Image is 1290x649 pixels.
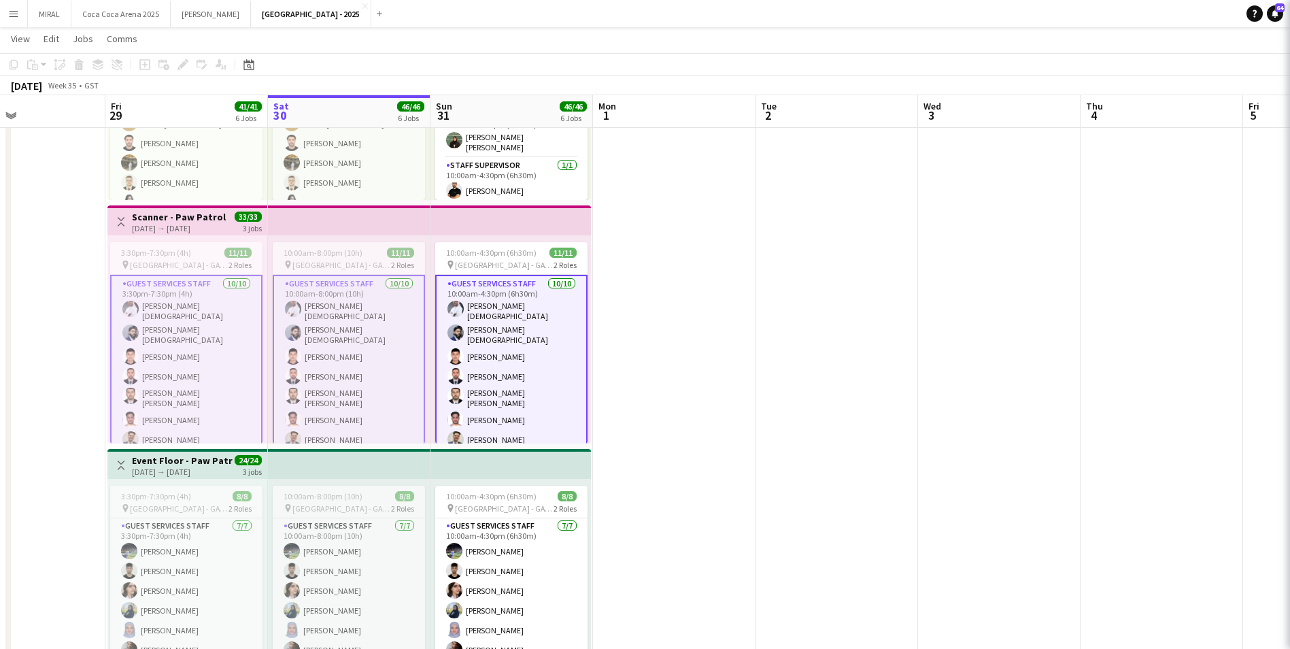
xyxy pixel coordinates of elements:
div: [DATE] → [DATE] [132,467,233,477]
h3: Scanner - Paw Patrol [132,211,226,223]
div: [DATE] → [DATE] [132,223,226,233]
span: Fri [1249,100,1259,112]
span: 3:30pm-7:30pm (4h) [121,248,191,258]
span: 46/46 [397,101,424,112]
div: 3 jobs [243,222,262,233]
button: Coca Coca Arena 2025 [71,1,171,27]
span: 11/11 [387,248,414,258]
span: Week 35 [45,80,79,90]
span: 10:00am-8:00pm (10h) [284,491,362,501]
app-job-card: 3:30pm-7:30pm (4h)11/11 [GEOGRAPHIC_DATA] - GATE 72 RolesGuest Services Staff10/103:30pm-7:30pm (... [110,242,262,444]
span: 64 [1275,3,1285,12]
div: GST [84,80,99,90]
span: Mon [598,100,616,112]
app-job-card: 10:00am-8:00pm (10h)11/11 [GEOGRAPHIC_DATA] - GATE 72 RolesGuest Services Staff10/1010:00am-8:00p... [273,242,425,444]
span: 24/24 [235,455,262,465]
span: 41/41 [235,101,262,112]
div: 3 jobs [243,465,262,477]
span: Fri [111,100,122,112]
a: Comms [101,30,143,48]
span: 11/11 [549,248,577,258]
button: [PERSON_NAME] [171,1,251,27]
app-card-role: Staff Supervisor1/110:00am-4:30pm (6h30m)[PERSON_NAME] [435,158,588,204]
app-job-card: 10:00am-4:30pm (6h30m)11/11 [GEOGRAPHIC_DATA] - GATE 72 RolesGuest Services Staff10/1010:00am-4:3... [435,242,588,444]
span: 11/11 [224,248,252,258]
span: 30 [271,107,289,123]
app-card-role: Guest Services Staff9/910:00am-8:00pm (10h)[PERSON_NAME][PERSON_NAME][PERSON_NAME]Lelass [PERSON_... [273,31,425,235]
span: 46/46 [560,101,587,112]
a: Edit [38,30,65,48]
h3: Event Floor - Paw Patrol [132,454,233,467]
span: View [11,33,30,45]
span: Jobs [73,33,93,45]
span: 10:00am-4:30pm (6h30m) [446,491,537,501]
span: 1 [596,107,616,123]
app-card-role: Guest Services Staff10/1010:00am-4:30pm (6h30m)[PERSON_NAME][DEMOGRAPHIC_DATA][PERSON_NAME][DEMOG... [435,275,588,514]
app-card-role: Guest Services Staff10/1010:00am-8:00pm (10h)[PERSON_NAME][DEMOGRAPHIC_DATA][PERSON_NAME][DEMOGRA... [273,275,425,514]
a: 64 [1267,5,1283,22]
span: 31 [434,107,452,123]
span: Edit [44,33,59,45]
span: 29 [109,107,122,123]
a: View [5,30,35,48]
span: [GEOGRAPHIC_DATA] - GATE 7 [130,503,228,514]
app-card-role: Guest Services Staff - Senior1/110:00am-4:30pm (6h30m)[PERSON_NAME] [PERSON_NAME] [435,107,588,158]
a: Jobs [67,30,99,48]
span: 8/8 [233,491,252,501]
span: Thu [1086,100,1103,112]
span: 33/33 [235,212,262,222]
span: 3:30pm-7:30pm (4h) [121,491,191,501]
app-card-role: Guest Services Staff10/103:30pm-7:30pm (4h)[PERSON_NAME][DEMOGRAPHIC_DATA][PERSON_NAME][DEMOGRAPH... [110,275,262,514]
div: 6 Jobs [235,113,261,123]
span: Comms [107,33,137,45]
span: Sat [273,100,289,112]
span: [GEOGRAPHIC_DATA] - GATE 7 [130,260,228,270]
span: 8/8 [558,491,577,501]
span: 8/8 [395,491,414,501]
span: 3 [921,107,941,123]
span: 2 [759,107,777,123]
span: [GEOGRAPHIC_DATA] - GATE 7 [455,503,554,514]
span: 2 Roles [228,260,252,270]
span: 2 Roles [391,503,414,514]
app-card-role: Guest Services Staff9/93:30pm-7:30pm (4h)[PERSON_NAME][PERSON_NAME][PERSON_NAME]Lelass [PERSON_NA... [110,31,262,235]
span: 2 Roles [391,260,414,270]
div: 6 Jobs [398,113,424,123]
div: [DATE] [11,79,42,93]
button: [GEOGRAPHIC_DATA] - 2025 [251,1,371,27]
div: 6 Jobs [560,113,586,123]
button: MIRAL [28,1,71,27]
span: [GEOGRAPHIC_DATA] - GATE 7 [292,503,391,514]
span: Sun [436,100,452,112]
span: 4 [1084,107,1103,123]
span: [GEOGRAPHIC_DATA] - GATE 7 [455,260,554,270]
span: 10:00am-8:00pm (10h) [284,248,362,258]
span: Wed [923,100,941,112]
span: 2 Roles [554,503,577,514]
span: [GEOGRAPHIC_DATA] - GATE 7 [292,260,391,270]
span: 2 Roles [554,260,577,270]
span: Tue [761,100,777,112]
span: 10:00am-4:30pm (6h30m) [446,248,537,258]
span: 2 Roles [228,503,252,514]
span: 5 [1246,107,1259,123]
